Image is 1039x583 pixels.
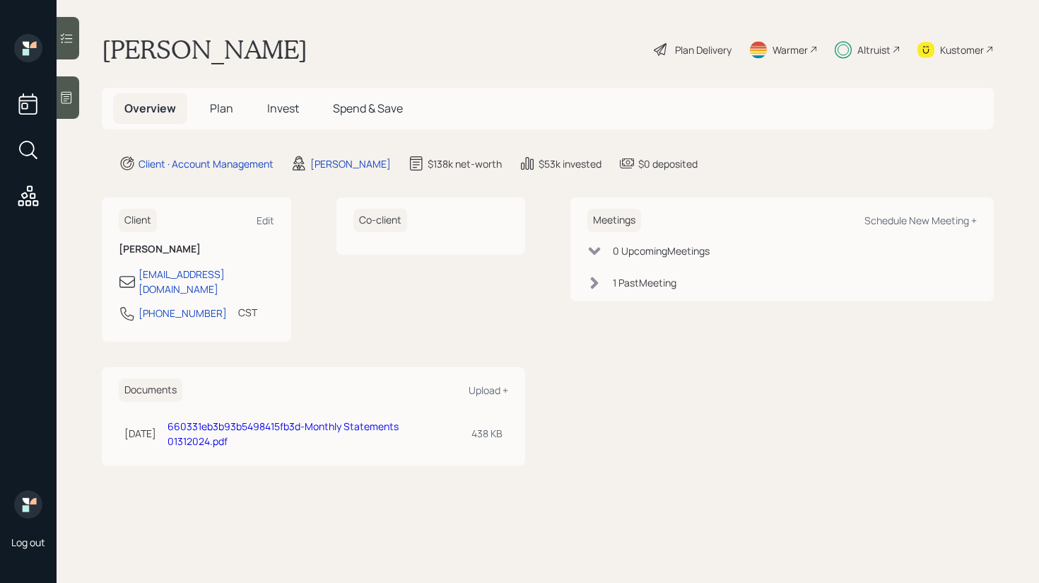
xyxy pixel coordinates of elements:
[864,214,977,227] div: Schedule New Meeting +
[102,34,307,65] h1: [PERSON_NAME]
[469,383,508,397] div: Upload +
[139,156,274,171] div: Client · Account Management
[638,156,698,171] div: $0 deposited
[675,42,732,57] div: Plan Delivery
[613,275,676,290] div: 1 Past Meeting
[139,267,274,296] div: [EMAIL_ADDRESS][DOMAIN_NAME]
[940,42,984,57] div: Kustomer
[139,306,227,321] div: [PHONE_NUMBER]
[428,156,502,171] div: $138k net-worth
[238,305,257,320] div: CST
[210,100,233,116] span: Plan
[353,209,407,232] h6: Co-client
[471,426,503,441] div: 438 KB
[267,100,299,116] span: Invest
[11,536,45,549] div: Log out
[587,209,641,232] h6: Meetings
[14,490,42,519] img: retirable_logo.png
[333,100,403,116] span: Spend & Save
[773,42,808,57] div: Warmer
[119,379,182,402] h6: Documents
[257,214,274,227] div: Edit
[119,209,157,232] h6: Client
[124,100,176,116] span: Overview
[613,243,710,258] div: 0 Upcoming Meeting s
[124,426,156,441] div: [DATE]
[119,243,274,255] h6: [PERSON_NAME]
[539,156,601,171] div: $53k invested
[168,420,399,448] a: 660331eb3b93b5498415fb3d-Monthly Statements 01312024.pdf
[310,156,391,171] div: [PERSON_NAME]
[857,42,891,57] div: Altruist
